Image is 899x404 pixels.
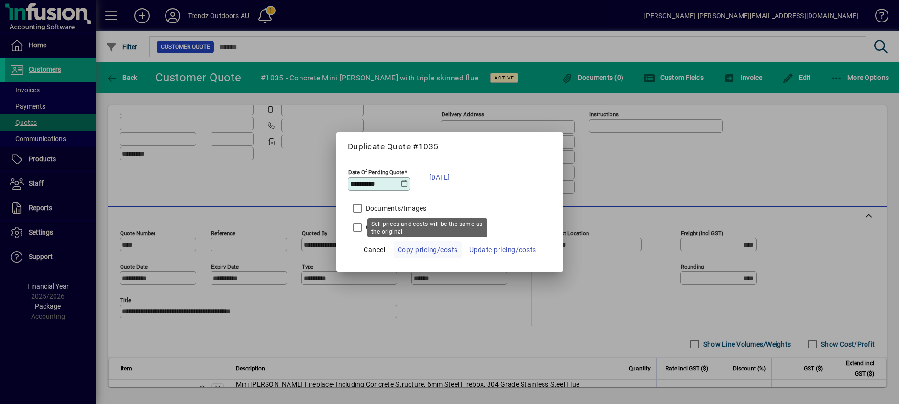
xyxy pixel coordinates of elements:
button: [DATE] [424,165,455,189]
button: Update pricing/costs [466,241,540,258]
span: Update pricing/costs [469,244,536,256]
mat-label: Date Of Pending Quote [348,169,404,176]
button: Cancel [359,241,390,258]
span: [DATE] [429,171,450,183]
span: Cancel [364,244,385,256]
h5: Duplicate Quote #1035 [348,142,552,152]
div: Sell prices and costs will be the same as the original [367,218,487,237]
button: Copy pricing/costs [394,241,462,258]
label: Documents/Images [364,203,427,213]
span: Copy pricing/costs [398,244,458,256]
